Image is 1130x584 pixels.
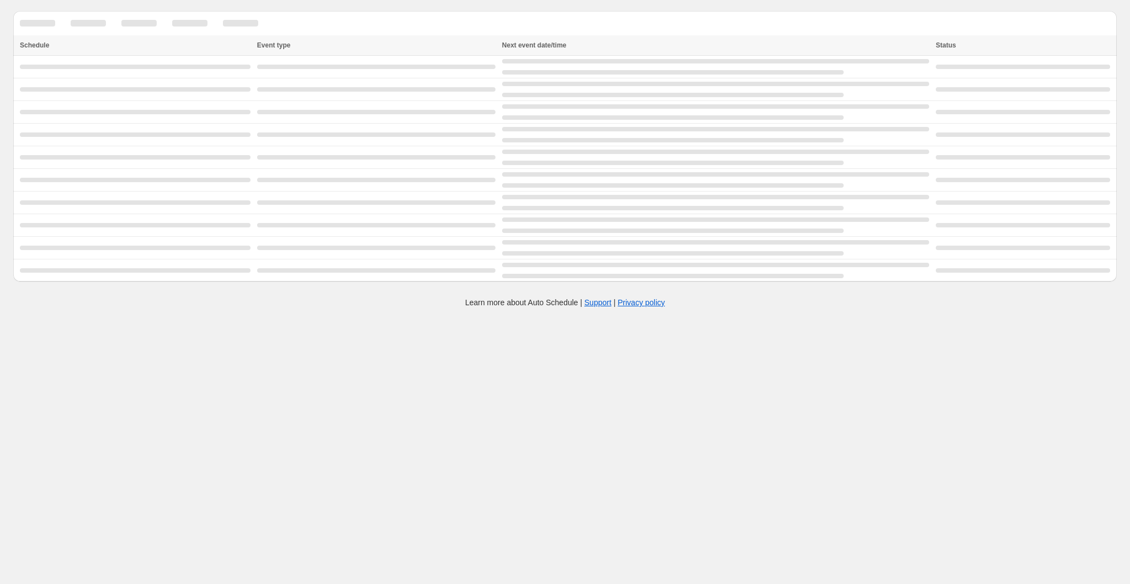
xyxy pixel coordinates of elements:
a: Privacy policy [618,298,665,307]
span: Status [936,41,956,49]
span: Schedule [20,41,49,49]
span: Event type [257,41,291,49]
span: Next event date/time [502,41,567,49]
p: Learn more about Auto Schedule | | [465,297,665,308]
a: Support [584,298,611,307]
